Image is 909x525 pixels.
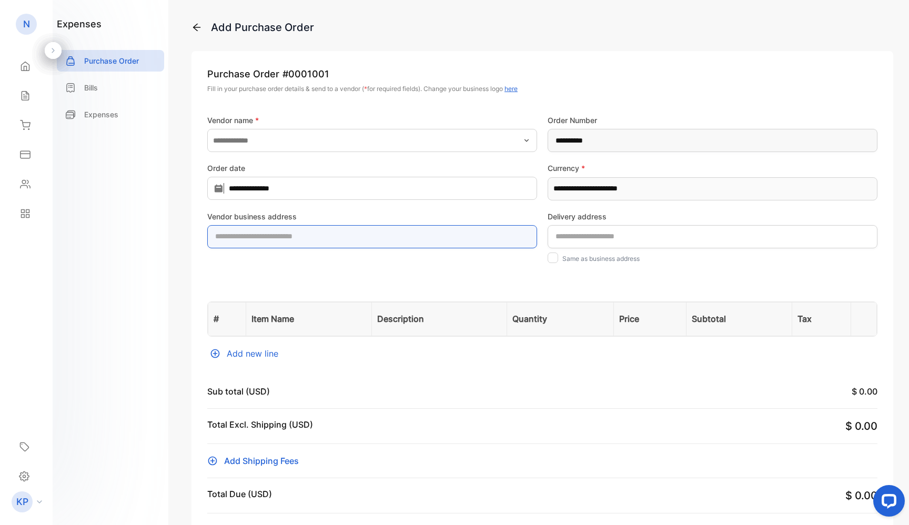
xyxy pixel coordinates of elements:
th: Subtotal [686,302,792,336]
th: Description [371,302,507,336]
p: Total Due (USD) [207,488,272,500]
p: Expenses [84,109,118,120]
p: Bills [84,82,98,93]
th: Item Name [246,302,371,336]
label: Vendor name [207,115,537,126]
p: Fill in your purchase order details & send to a vendor ( for required fields). [207,84,877,94]
span: Change your business logo [423,85,518,93]
label: Order Number [548,115,877,126]
span: $ 0.00 [845,489,877,502]
p: N [23,17,30,31]
p: Purchase Order [207,67,877,81]
label: Same as business address [562,255,640,262]
span: $ 0.00 [845,420,877,432]
label: Delivery address [548,211,877,222]
p: Sub total (USD) [207,385,270,398]
a: Purchase Order [57,50,164,72]
label: Order date [207,163,537,174]
span: here [504,85,518,93]
iframe: LiveChat chat widget [865,481,909,525]
label: Vendor business address [207,211,537,222]
h1: expenses [57,17,102,31]
a: Bills [57,77,164,98]
th: Price [614,302,686,336]
span: $ 0.00 [852,386,877,397]
label: Currency [548,163,877,174]
span: Add Shipping Fees [224,455,299,467]
span: # 0001001 [282,67,329,81]
th: # [208,302,246,336]
th: Tax [792,302,851,336]
p: Purchase Order [84,55,139,66]
div: Add Purchase Order [211,19,314,35]
p: KP [16,495,28,509]
div: Add new line [207,347,877,360]
th: Quantity [507,302,613,336]
p: Total Excl. Shipping (USD) [207,418,313,434]
a: Expenses [57,104,164,125]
